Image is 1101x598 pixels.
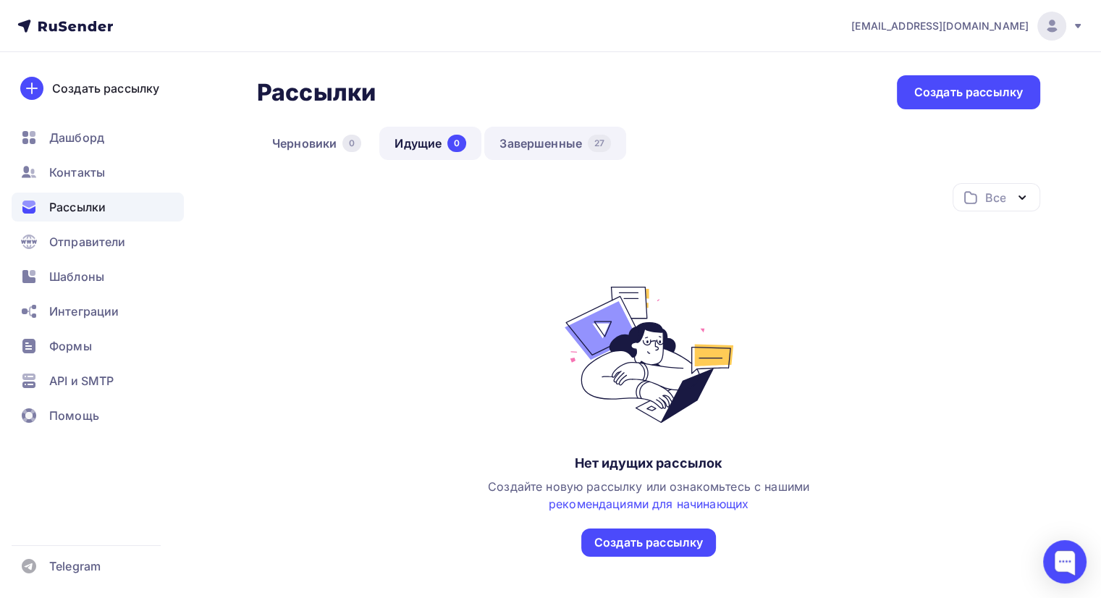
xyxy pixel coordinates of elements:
span: Интеграции [49,303,119,320]
div: Создать рассылку [52,80,159,97]
button: Все [953,183,1040,211]
span: [EMAIL_ADDRESS][DOMAIN_NAME] [851,19,1029,33]
div: Создать рассылку [914,84,1023,101]
span: Telegram [49,557,101,575]
div: Создать рассылку [594,534,703,551]
h2: Рассылки [257,78,376,107]
span: Создайте новую рассылку или ознакомьтесь с нашими [488,479,809,511]
a: рекомендациями для начинающих [549,497,748,511]
span: Дашборд [49,129,104,146]
div: 0 [447,135,466,152]
span: Рассылки [49,198,106,216]
a: Черновики0 [257,127,376,160]
span: Контакты [49,164,105,181]
span: Отправители [49,233,126,250]
a: Дашборд [12,123,184,152]
div: Все [985,189,1005,206]
a: Отправители [12,227,184,256]
a: Формы [12,332,184,361]
div: 27 [588,135,611,152]
div: 0 [342,135,361,152]
span: Помощь [49,407,99,424]
span: Формы [49,337,92,355]
div: Нет идущих рассылок [575,455,723,472]
span: API и SMTP [49,372,114,389]
a: Шаблоны [12,262,184,291]
a: Идущие0 [379,127,481,160]
a: Контакты [12,158,184,187]
a: [EMAIL_ADDRESS][DOMAIN_NAME] [851,12,1084,41]
a: Рассылки [12,193,184,222]
a: Завершенные27 [484,127,626,160]
span: Шаблоны [49,268,104,285]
